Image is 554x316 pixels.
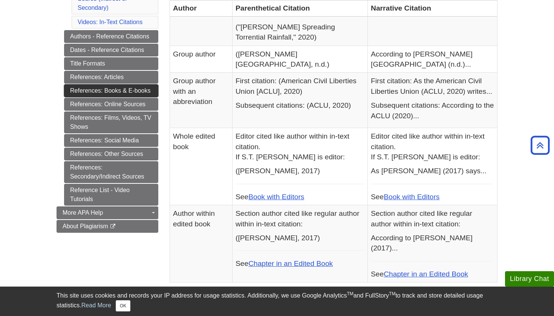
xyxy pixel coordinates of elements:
[64,184,158,206] a: Reference List - Video Tutorials
[170,73,233,128] td: Group author with an abbreviation
[64,161,158,183] a: References: Secondary/Indirect Sources
[64,30,158,43] a: Authors - Reference Citations
[236,208,364,229] p: Section author cited like regular author within in-text citation:
[57,220,158,233] a: About Plagiarism
[368,46,497,73] td: According to [PERSON_NAME][GEOGRAPHIC_DATA] (n.d.)...
[57,206,158,219] a: More APA Help
[64,111,158,133] a: References: Films, Videos, TV Shows
[170,128,233,205] td: Whole edited book
[57,291,497,311] div: This site uses cookies and records your IP address for usage statistics. Additionally, we use Goo...
[236,233,364,243] p: ([PERSON_NAME], 2017)
[170,205,233,282] td: Author within edited book
[170,46,233,73] td: Group author
[371,233,494,253] p: According to [PERSON_NAME] (2017)...
[110,224,116,229] i: This link opens in a new window
[64,84,158,97] a: References: Books & E-books
[347,291,353,296] sup: TM
[63,209,103,216] span: More APA Help
[236,100,364,110] p: Subsequent citations: (ACLU, 2020)
[64,98,158,111] a: References: Online Sources
[116,300,130,311] button: Close
[233,46,368,73] td: ([PERSON_NAME][GEOGRAPHIC_DATA], n.d.)
[248,260,333,267] a: Chapter in an Edited Book
[236,76,364,96] p: First citation: (American Civil Liberties Union [ACLU], 2020)
[371,100,494,121] p: Subsequent citations: According to the ACLU (2020)...
[236,166,364,176] p: ([PERSON_NAME], 2017)
[371,166,494,176] p: As [PERSON_NAME] (2017) says...
[78,19,142,25] a: Videos: In-Text Citations
[64,44,158,56] a: Dates - Reference Citations
[371,76,494,96] p: First citation: As the American Civil Liberties Union (ACLU, 2020) writes...
[384,193,439,201] a: Book with Editors
[233,128,368,205] td: See
[368,205,497,282] td: See
[371,208,494,229] p: Section author cited like regular author within in-text citation:
[248,193,304,201] a: Book with Editors
[63,223,108,229] span: About Plagiarism
[64,57,158,70] a: Title Formats
[528,140,552,150] a: Back to Top
[389,291,395,296] sup: TM
[64,71,158,84] a: References: Articles
[64,148,158,160] a: References: Other Sources
[81,302,111,308] a: Read More
[368,128,497,205] td: See
[236,131,364,162] p: Editor cited like author within in-text citation. If S.T. [PERSON_NAME] is editor:
[505,271,554,287] button: Library Chat
[371,131,494,162] p: Editor cited like author within in-text citation. If S.T. [PERSON_NAME] is editor:
[64,134,158,147] a: References: Social Media
[233,205,368,282] td: See
[384,270,468,278] a: Chapter in an Edited Book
